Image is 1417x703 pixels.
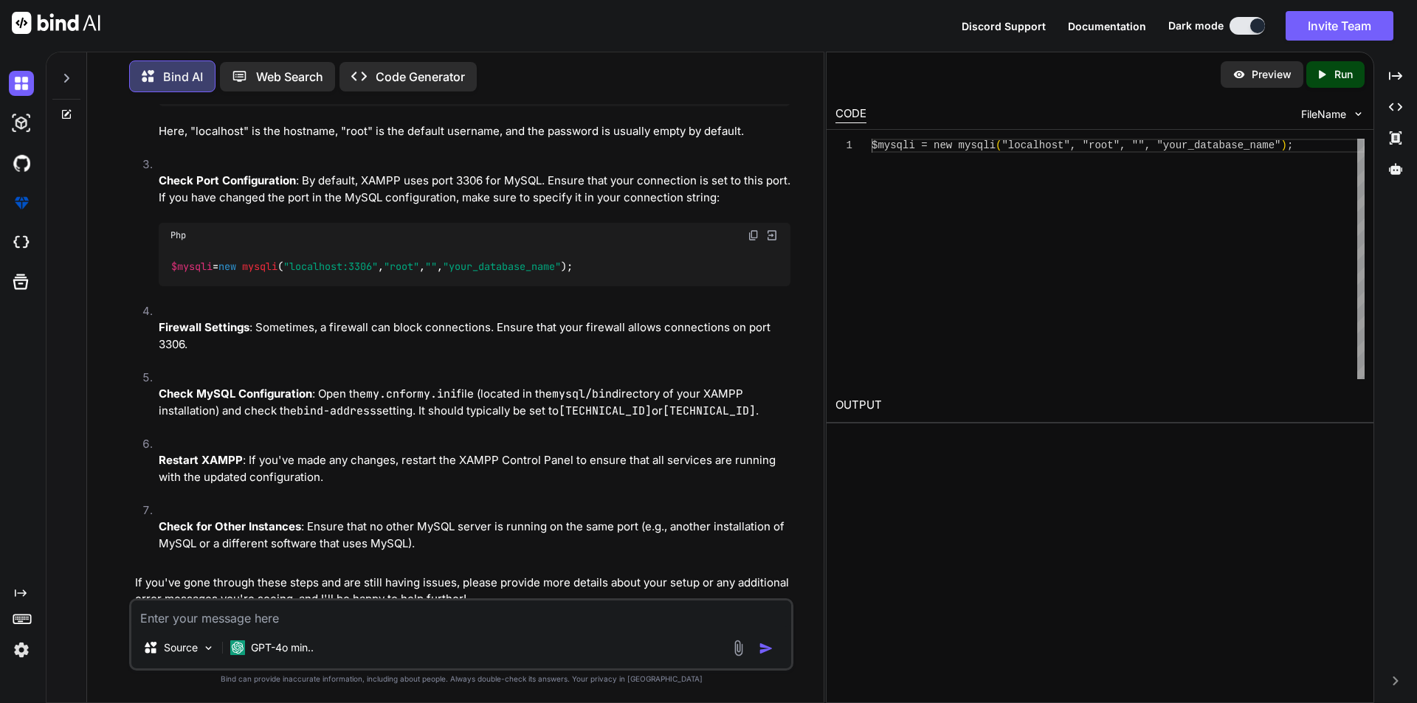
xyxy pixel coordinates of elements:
[559,404,652,418] code: [TECHNICAL_ID]
[163,68,203,86] p: Bind AI
[765,229,779,242] img: Open in Browser
[1232,68,1246,81] img: preview
[748,229,759,241] img: copy
[1001,139,1280,151] span: "localhost", "root", "", "your_database_name"
[159,320,249,334] strong: Firewall Settings
[996,139,1001,151] span: (
[159,452,790,485] p: : If you've made any changes, restart the XAMPP Control Panel to ensure that all services are run...
[218,260,236,274] span: new
[159,386,790,419] p: : Open the or file (located in the directory of your XAMPP installation) and check the setting. I...
[230,640,245,655] img: GPT-4o mini
[9,71,34,96] img: darkChat
[552,387,612,401] code: mysql/bin
[251,640,314,655] p: GPT-4o min..
[835,105,866,123] div: CODE
[159,519,301,533] strong: Check for Other Instances
[9,190,34,215] img: premium
[9,637,34,662] img: settings
[159,453,243,467] strong: Restart XAMPP
[1287,139,1293,151] span: ;
[12,12,100,34] img: Bind AI
[417,387,457,401] code: my.ini
[202,642,215,654] img: Pick Models
[1334,67,1353,82] p: Run
[159,123,790,140] p: Here, "localhost" is the hostname, "root" is the default username, and the password is usually em...
[1352,108,1365,120] img: chevron down
[1068,20,1146,32] span: Documentation
[384,260,419,274] span: "root"
[9,111,34,136] img: darkAi-studio
[170,259,574,274] code: = ( , , , );
[1068,18,1146,34] button: Documentation
[159,387,312,401] strong: Check MySQL Configuration
[159,519,790,552] p: : Ensure that no other MySQL server is running on the same port (e.g., another installation of My...
[159,319,790,353] p: : Sometimes, a firewall can block connections. Ensure that your firewall allows connections on po...
[962,20,1046,32] span: Discord Support
[9,150,34,176] img: githubDark
[443,260,561,274] span: "your_database_name"
[129,673,793,685] p: Bind can provide inaccurate information, including about people. Always double-check its answers....
[1168,18,1224,33] span: Dark mode
[171,260,213,274] span: $mysqli
[872,139,996,151] span: $mysqli = new mysqli
[1252,67,1292,82] p: Preview
[170,229,186,241] span: Php
[164,640,198,655] p: Source
[962,18,1046,34] button: Discord Support
[1280,139,1286,151] span: )
[366,387,406,401] code: my.cnf
[242,260,277,274] span: mysqli
[283,260,378,274] span: "localhost:3306"
[297,404,376,418] code: bind-address
[1301,107,1346,122] span: FileName
[759,641,773,656] img: icon
[835,139,852,153] div: 1
[159,173,790,206] p: : By default, XAMPP uses port 3306 for MySQL. Ensure that your connection is set to this port. If...
[135,575,790,608] p: If you've gone through these steps and are still having issues, please provide more details about...
[1286,11,1393,41] button: Invite Team
[827,388,1373,423] h2: OUTPUT
[159,173,296,187] strong: Check Port Configuration
[256,68,323,86] p: Web Search
[663,404,756,418] code: [TECHNICAL_ID]
[376,68,465,86] p: Code Generator
[730,640,747,657] img: attachment
[9,230,34,255] img: cloudideIcon
[425,260,437,274] span: ""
